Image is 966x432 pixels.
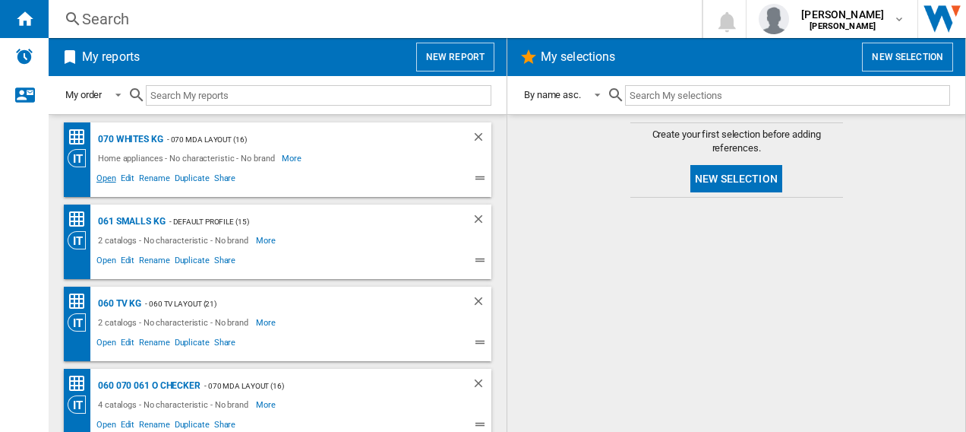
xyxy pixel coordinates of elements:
input: Search My selections [625,85,950,106]
div: Category View [68,149,94,167]
b: [PERSON_NAME] [810,21,876,31]
span: More [256,395,278,414]
div: My order [65,89,102,100]
div: 2 catalogs - No characteristic - No brand [94,313,256,332]
div: - 070 MDA layout (16) [200,376,441,395]
span: Edit [118,253,137,272]
span: Rename [137,335,172,354]
span: Share [212,171,238,189]
div: By name asc. [524,89,581,100]
div: 060 070 061 O Checker [94,376,200,395]
button: New report [416,43,494,71]
span: Create your first selection before adding references. [630,128,843,155]
div: 061 Smalls KG [94,212,166,231]
div: 060 TV KG [94,294,141,313]
button: New selection [862,43,953,71]
div: Price Matrix [68,210,94,229]
div: 4 catalogs - No characteristic - No brand [94,395,256,414]
div: Home appliances - No characteristic - No brand [94,149,282,167]
span: More [256,231,278,249]
span: Share [212,335,238,354]
span: Edit [118,171,137,189]
span: Duplicate [172,335,212,354]
div: Category View [68,231,94,249]
div: Category View [68,313,94,332]
span: Rename [137,253,172,272]
div: Delete [472,294,491,313]
button: New selection [690,165,782,192]
h2: My selections [538,43,618,71]
div: Price Matrix [68,128,94,147]
div: Delete [472,130,491,149]
h2: My reports [79,43,143,71]
img: profile.jpg [759,4,789,34]
span: More [256,313,278,332]
span: [PERSON_NAME] [801,7,884,22]
input: Search My reports [146,85,491,106]
div: Category View [68,395,94,414]
span: Share [212,253,238,272]
div: Search [82,8,662,30]
div: 2 catalogs - No characteristic - No brand [94,231,256,249]
span: Open [94,335,118,354]
span: Duplicate [172,171,212,189]
div: Delete [472,376,491,395]
span: Open [94,171,118,189]
span: Duplicate [172,253,212,272]
span: Open [94,253,118,272]
div: - 060 TV Layout (21) [141,294,441,313]
div: 070 Whites KG [94,130,163,149]
span: Rename [137,171,172,189]
div: Delete [472,212,491,231]
span: Edit [118,335,137,354]
div: - 070 MDA layout (16) [163,130,441,149]
div: Price Matrix [68,292,94,311]
div: Price Matrix [68,374,94,393]
div: - Default profile (15) [166,212,441,231]
span: More [282,149,304,167]
img: alerts-logo.svg [15,47,33,65]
